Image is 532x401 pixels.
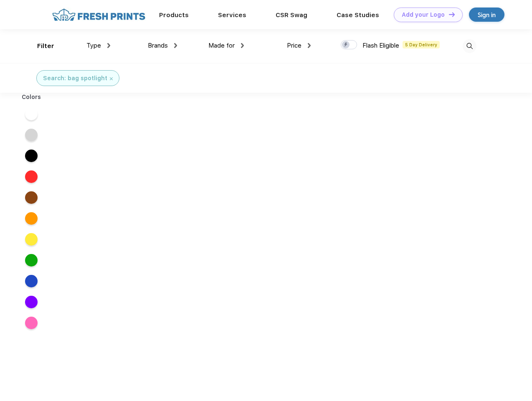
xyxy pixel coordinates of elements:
[159,11,189,19] a: Products
[469,8,504,22] a: Sign in
[403,41,440,48] span: 5 Day Delivery
[50,8,148,22] img: fo%20logo%202.webp
[148,42,168,49] span: Brands
[208,42,235,49] span: Made for
[37,41,54,51] div: Filter
[86,42,101,49] span: Type
[43,74,107,83] div: Search: bag spotlight
[478,10,496,20] div: Sign in
[449,12,455,17] img: DT
[402,11,445,18] div: Add your Logo
[174,43,177,48] img: dropdown.png
[463,39,476,53] img: desktop_search.svg
[287,42,301,49] span: Price
[15,93,48,102] div: Colors
[107,43,110,48] img: dropdown.png
[308,43,311,48] img: dropdown.png
[362,42,399,49] span: Flash Eligible
[241,43,244,48] img: dropdown.png
[110,77,113,80] img: filter_cancel.svg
